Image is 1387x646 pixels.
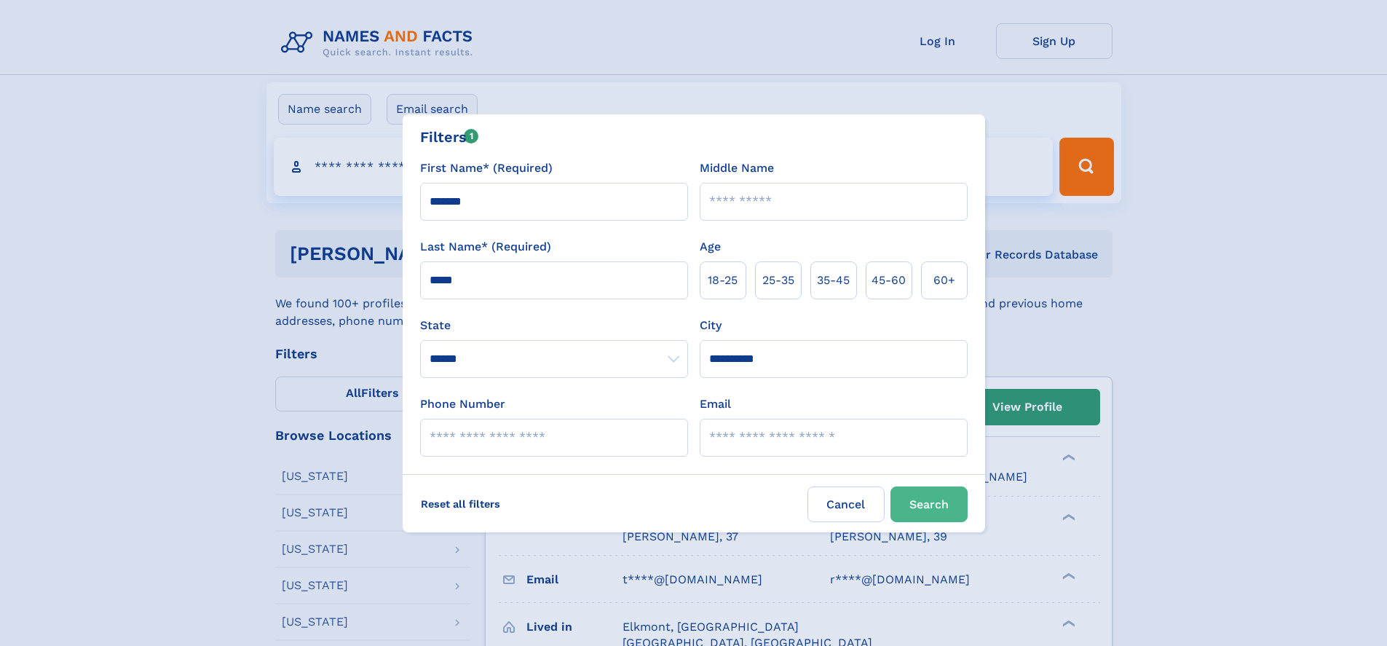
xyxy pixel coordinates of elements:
[700,395,731,413] label: Email
[817,272,850,289] span: 35‑45
[420,395,505,413] label: Phone Number
[890,487,968,522] button: Search
[700,317,722,334] label: City
[420,159,553,177] label: First Name* (Required)
[700,238,721,256] label: Age
[420,126,479,148] div: Filters
[708,272,738,289] span: 18‑25
[933,272,955,289] span: 60+
[420,317,688,334] label: State
[411,487,510,521] label: Reset all filters
[700,159,774,177] label: Middle Name
[420,238,551,256] label: Last Name* (Required)
[872,272,906,289] span: 45‑60
[762,272,794,289] span: 25‑35
[807,487,885,522] label: Cancel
